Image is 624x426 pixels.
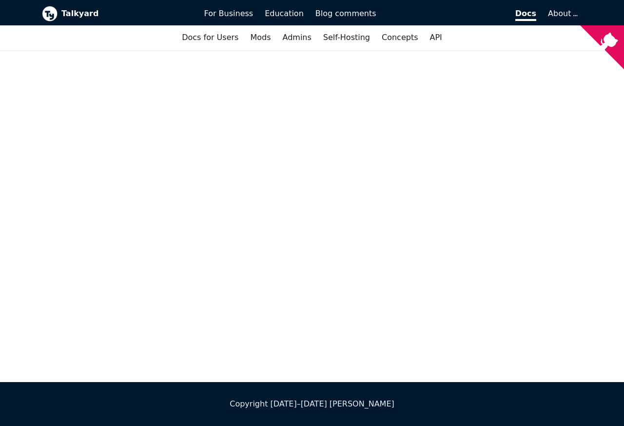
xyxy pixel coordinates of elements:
[244,29,276,46] a: Mods
[204,9,253,18] span: For Business
[317,29,376,46] a: Self-Hosting
[424,29,448,46] a: API
[265,9,304,18] span: Education
[277,29,317,46] a: Admins
[515,9,536,21] span: Docs
[259,5,310,22] a: Education
[198,5,259,22] a: For Business
[42,6,58,21] img: Talkyard logo
[376,29,424,46] a: Concepts
[176,29,244,46] a: Docs for Users
[310,5,382,22] a: Blog comments
[548,9,576,18] a: About
[42,6,191,21] a: Talkyard logoTalkyard
[61,7,191,20] b: Talkyard
[315,9,376,18] span: Blog comments
[42,398,582,410] div: Copyright [DATE]–[DATE] [PERSON_NAME]
[382,5,543,22] a: Docs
